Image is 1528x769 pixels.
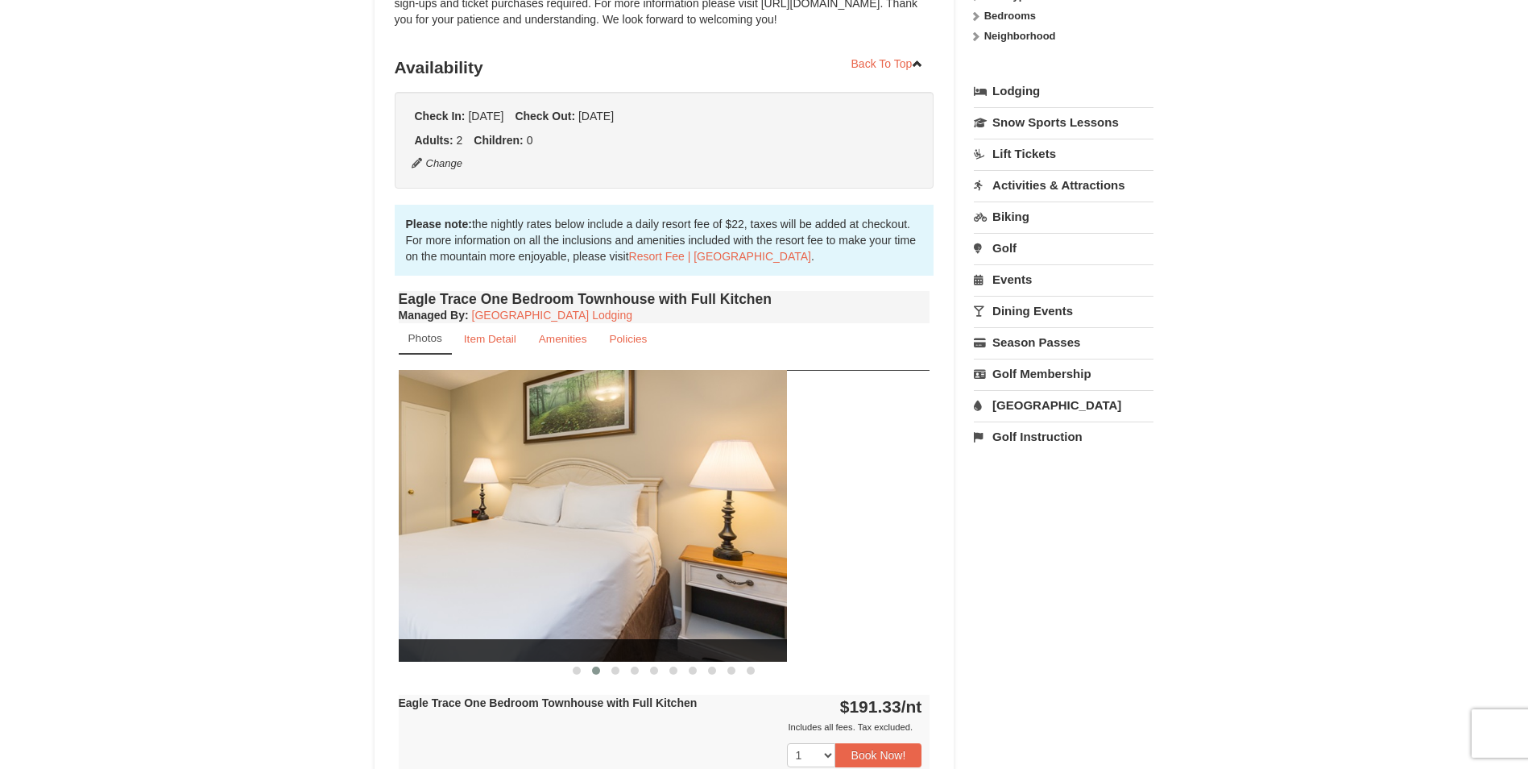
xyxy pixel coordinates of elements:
a: Biking [974,202,1153,231]
a: Resort Fee | [GEOGRAPHIC_DATA] [629,250,811,263]
button: Book Now! [835,743,922,767]
strong: Check In: [415,110,466,123]
span: /nt [901,697,922,716]
small: Amenities [539,333,587,345]
strong: Adults: [415,134,453,147]
small: Photos [408,332,442,344]
span: 2 [457,134,463,147]
a: Golf [974,233,1153,263]
a: Photos [399,323,452,355]
a: Events [974,264,1153,294]
strong: Children: [474,134,523,147]
small: Item Detail [464,333,516,345]
strong: $191.33 [840,697,922,716]
div: the nightly rates below include a daily resort fee of $22, taxes will be added at checkout. For m... [395,205,934,276]
a: [GEOGRAPHIC_DATA] [974,390,1153,420]
strong: Please note: [406,218,472,231]
a: Item Detail [453,323,527,355]
span: [DATE] [468,110,503,123]
strong: Bedrooms [984,10,1036,22]
span: [DATE] [578,110,614,123]
a: Golf Instruction [974,422,1153,451]
a: Lodging [974,77,1153,106]
strong: Neighborhood [984,30,1056,42]
a: Lift Tickets [974,139,1153,168]
a: Dining Events [974,296,1153,326]
img: Renovated Bedroom [255,370,787,661]
a: Amenities [528,323,598,355]
a: Golf Membership [974,359,1153,389]
span: Renovated Bedroom [255,639,787,662]
button: Change [411,155,464,173]
strong: Check Out: [515,110,575,123]
h3: Availability [395,52,934,84]
a: Policies [598,323,657,355]
a: Activities & Attractions [974,170,1153,200]
h4: Eagle Trace One Bedroom Townhouse with Full Kitchen [399,291,930,307]
div: Includes all fees. Tax excluded. [399,719,922,735]
a: [GEOGRAPHIC_DATA] Lodging [472,309,632,322]
strong: Eagle Trace One Bedroom Townhouse with Full Kitchen [399,696,698,709]
small: Policies [609,333,647,345]
a: Back To Top [841,52,934,76]
span: 0 [527,134,533,147]
a: Snow Sports Lessons [974,107,1153,137]
strong: : [399,309,469,322]
a: Season Passes [974,327,1153,357]
span: Managed By [399,309,465,322]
